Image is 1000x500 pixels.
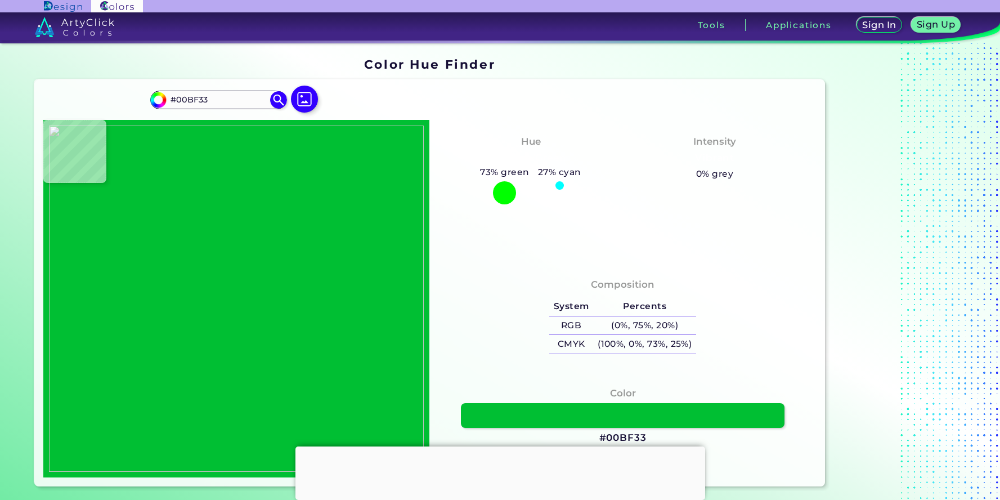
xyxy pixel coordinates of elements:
h3: #00BF33 [599,431,647,445]
img: icon search [270,91,287,108]
h5: Percents [593,297,696,316]
h5: (0%, 75%, 20%) [593,316,696,335]
h5: RGB [549,316,593,335]
a: Sign In [859,18,900,32]
img: logo_artyclick_colors_white.svg [35,17,114,37]
h4: Color [610,385,636,401]
h3: Tealish Green [490,151,572,165]
h4: Hue [521,133,541,150]
img: icon picture [291,86,318,113]
h3: Applications [766,21,832,29]
h5: CMYK [549,335,593,354]
h1: Color Hue Finder [364,56,495,73]
h4: Intensity [693,133,736,150]
img: a5f1bb42-b017-4558-96d1-05751531591e [49,126,424,472]
h5: (100%, 0%, 73%, 25%) [593,335,696,354]
h5: 73% green [476,165,534,180]
h4: Composition [591,276,654,293]
h5: Sign In [864,21,894,29]
input: type color.. [166,92,271,108]
h5: Sign Up [918,20,953,29]
h3: Tools [698,21,725,29]
img: ArtyClick Design logo [44,1,82,12]
iframe: Advertisement [829,53,970,492]
h3: Vibrant [690,151,739,165]
h5: System [549,297,593,316]
h5: 0% grey [696,167,733,181]
iframe: Advertisement [295,447,705,497]
a: Sign Up [913,18,958,32]
h5: 27% cyan [533,165,585,180]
